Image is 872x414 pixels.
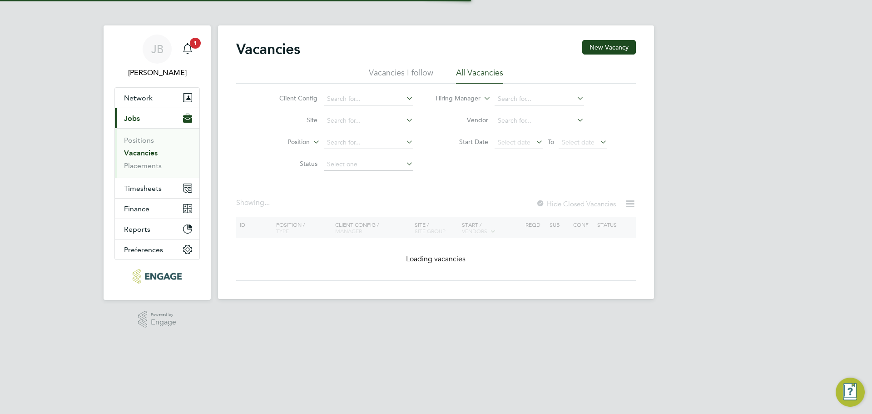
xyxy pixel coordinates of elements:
input: Search for... [324,115,413,127]
a: JB[PERSON_NAME] [114,35,200,78]
button: Network [115,88,199,108]
button: Finance [115,199,199,219]
li: All Vacancies [456,67,503,84]
h2: Vacancies [236,40,300,58]
input: Search for... [324,93,413,105]
span: 1 [190,38,201,49]
nav: Main navigation [104,25,211,300]
label: Client Config [265,94,317,102]
input: Search for... [495,93,584,105]
span: Jack Baron [114,67,200,78]
label: Status [265,160,317,168]
a: Powered byEngage [138,311,177,328]
a: Vacancies [124,149,158,157]
span: Network [124,94,153,102]
div: Jobs [115,128,199,178]
span: Engage [151,319,176,326]
span: Finance [124,205,149,213]
img: huntereducation-logo-retina.png [133,269,181,284]
label: Site [265,116,317,124]
a: Positions [124,136,154,145]
span: Powered by [151,311,176,319]
button: Preferences [115,239,199,259]
label: Start Date [436,138,488,146]
button: Reports [115,219,199,239]
label: Position [258,138,310,147]
span: Preferences [124,245,163,254]
label: Vendor [436,116,488,124]
span: Select date [562,138,595,146]
span: Select date [498,138,530,146]
li: Vacancies I follow [369,67,433,84]
span: ... [264,198,270,207]
button: Jobs [115,108,199,128]
a: Go to home page [114,269,200,284]
input: Select one [324,158,413,171]
span: To [545,136,557,148]
input: Search for... [324,136,413,149]
input: Search for... [495,115,584,127]
a: Placements [124,161,162,170]
label: Hide Closed Vacancies [536,200,616,208]
button: Engage Resource Center [836,378,865,407]
a: 1 [178,35,197,64]
button: Timesheets [115,178,199,198]
span: Jobs [124,114,140,123]
button: New Vacancy [582,40,636,55]
div: Showing [236,198,272,208]
span: Reports [124,225,150,234]
label: Hiring Manager [428,94,481,103]
span: JB [151,43,163,55]
span: Timesheets [124,184,162,193]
